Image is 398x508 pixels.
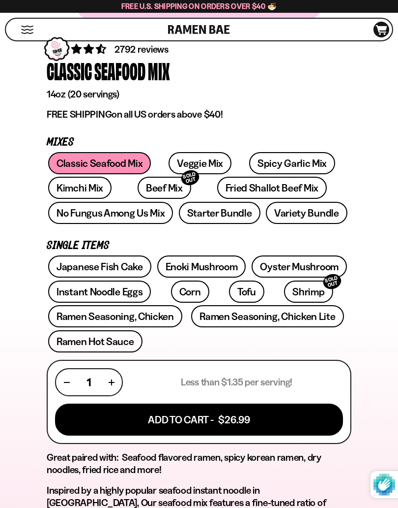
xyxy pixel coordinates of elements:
[191,305,343,327] a: Ramen Seasoning, Chicken Lite
[181,376,292,388] p: Less than $1.35 per serving!
[171,281,209,303] a: Corn
[266,202,347,224] a: Variety Bundle
[138,177,191,199] a: Beef MixSOLD OUT
[47,43,108,55] span: 4.68 stars
[157,255,246,278] a: Enoki Mushroom
[47,57,92,86] div: Classic
[47,108,351,121] p: on all US orders above $40!
[21,26,34,34] button: Mobile Menu Trigger
[229,281,264,303] a: Tofu
[169,152,231,174] a: Veggie Mix
[179,168,201,188] div: SOLD OUT
[48,202,173,224] a: No Fungus Among Us Mix
[48,255,151,278] a: Japanese Fish Cake
[48,177,112,199] a: Kimchi Mix
[217,177,327,199] a: Fried Shallot Beef Mix
[47,241,351,251] p: Single Items
[48,281,151,303] a: Instant Noodle Eggs
[48,330,142,352] a: Ramen Hot Sauce
[121,1,277,11] span: Free U.S. Shipping on Orders over $40 🍜
[252,255,347,278] a: Oyster Mushroom
[47,138,351,147] p: Mixes
[47,108,112,120] strong: FREE SHIPPING
[148,57,170,86] div: Mix
[47,451,351,476] h2: Great paired with: Seafood flavored ramen, spicy korean ramen, dry noodles, fried rice and more!
[94,57,145,86] div: Seafood
[48,305,182,327] a: Ramen Seasoning, Chicken
[249,152,335,174] a: Spicy Garlic Mix
[87,376,91,388] span: 1
[47,88,351,100] p: 14oz (20 servings)
[321,272,343,291] div: SOLD OUT
[114,43,169,55] span: 2792 reviews
[373,471,395,498] img: Protected by hCaptcha
[284,281,333,303] a: ShrimpSOLD OUT
[55,404,343,436] button: Add To Cart - $26.99
[179,202,260,224] a: Starter Bundle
